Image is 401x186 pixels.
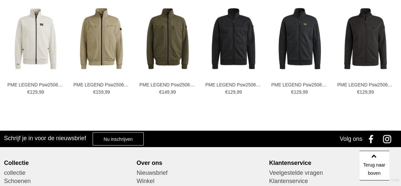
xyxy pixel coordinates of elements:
[39,89,44,95] span: 99
[73,82,130,88] a: PME LEGEND Psw2506423 Vesten en Gilets
[169,89,171,95] span: ,
[364,131,381,147] a: Facebook
[93,89,96,95] span: €
[337,82,393,88] a: PME LEGEND Psw2506424 Vesten en Gilets
[38,89,39,95] span: ,
[302,89,308,95] span: 99
[139,82,196,88] a: PME LEGEND Psw2508438 Vesten en Gilets
[159,89,162,95] span: €
[171,89,176,95] span: 99
[391,176,399,184] a: Divide
[4,169,132,177] a: collectie
[269,169,397,177] a: Veelgestelde vragen
[4,177,132,185] a: Schoenen
[4,135,86,142] h3: Schrijf je in voor de nieuwsbrief
[269,159,397,167] div: Klantenservice
[359,151,389,180] a: Terug naar boven
[205,82,262,88] a: PME LEGEND Psw2508437 Vesten en Gilets
[291,89,294,95] span: €
[4,159,132,167] div: Collectie
[359,89,367,95] span: 129
[225,89,228,95] span: €
[367,89,369,95] span: ,
[7,82,64,88] a: PME LEGEND Psw2508436 Vesten en Gilets
[294,89,301,95] span: 129
[301,89,303,95] span: ,
[136,177,264,185] a: Winkel
[93,132,143,145] a: Nu inschrijven
[27,89,30,95] span: €
[203,8,264,69] img: PME LEGEND Psw2508437 Vesten en Gilets
[369,89,374,95] span: 99
[237,89,242,95] span: 99
[103,89,105,95] span: ,
[228,89,235,95] span: 129
[269,177,397,185] a: Klantenservice
[269,8,330,69] img: PME LEGEND Psw2508436 Vesten en Gilets
[235,89,237,95] span: ,
[335,8,396,69] img: PME LEGEND Psw2506424 Vesten en Gilets
[271,82,328,88] a: PME LEGEND Psw2508436 Vesten en Gilets
[340,131,362,147] div: Volg ons
[381,131,397,147] a: Instagram
[96,89,103,95] span: 159
[357,89,360,95] span: €
[136,169,264,177] a: Nieuwsbrief
[105,89,110,95] span: 99
[137,8,198,69] img: PME LEGEND Psw2508438 Vesten en Gilets
[162,89,169,95] span: 149
[136,159,264,167] div: Over ons
[30,89,38,95] span: 129
[5,8,66,69] img: PME LEGEND Psw2508436 Vesten en Gilets
[71,8,132,69] img: PME LEGEND Psw2506423 Vesten en Gilets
